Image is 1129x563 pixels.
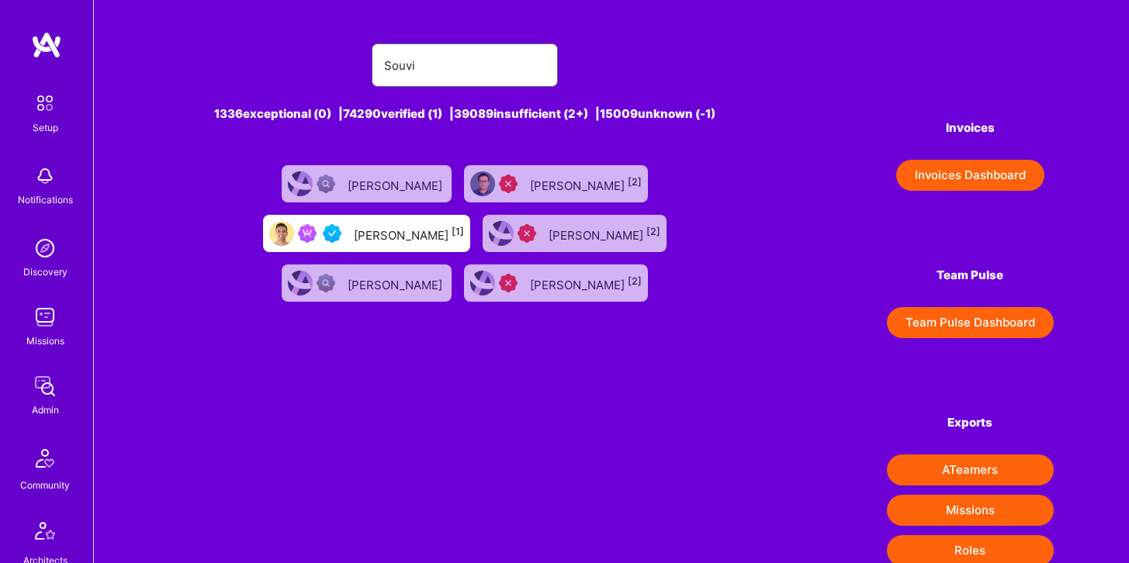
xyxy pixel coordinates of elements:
[288,271,313,295] img: User Avatar
[887,160,1054,191] a: Invoices Dashboard
[26,333,64,349] div: Missions
[298,224,317,243] img: Been on Mission
[530,273,642,293] div: [PERSON_NAME]
[354,223,464,244] div: [PERSON_NAME]
[169,105,760,122] div: 1336 exceptional (0) | 74290 verified (1) | 39089 insufficient (2+) | 15009 unknown (-1)
[317,274,335,292] img: Not Scrubbed
[499,274,518,292] img: Unqualified
[489,221,514,246] img: User Avatar
[275,258,458,308] a: User AvatarNot Scrubbed[PERSON_NAME]
[29,302,61,333] img: teamwork
[549,223,660,244] div: [PERSON_NAME]
[26,515,64,552] img: Architects
[887,268,1054,282] h4: Team Pulse
[275,159,458,209] a: User AvatarNot Scrubbed[PERSON_NAME]
[499,174,518,193] img: Unqualified
[530,174,642,194] div: [PERSON_NAME]
[29,371,61,402] img: admin teamwork
[323,224,341,243] img: Vetted A.Teamer
[23,264,68,280] div: Discovery
[458,258,654,308] a: User AvatarUnqualified[PERSON_NAME][2]
[628,176,642,188] sup: [2]
[887,454,1054,485] button: ATeamers
[887,416,1054,430] h4: Exports
[26,440,64,477] img: Community
[33,119,58,136] div: Setup
[887,307,1054,338] button: Team Pulse Dashboard
[887,121,1054,135] h4: Invoices
[887,495,1054,526] button: Missions
[646,226,660,237] sup: [2]
[288,171,313,196] img: User Avatar
[31,31,62,59] img: logo
[348,174,445,194] div: [PERSON_NAME]
[317,174,335,193] img: Not Scrubbed
[452,226,464,237] sup: [1]
[896,160,1044,191] button: Invoices Dashboard
[32,402,59,418] div: Admin
[458,159,654,209] a: User AvatarUnqualified[PERSON_NAME][2]
[20,477,70,493] div: Community
[470,171,495,196] img: User Avatar
[29,161,61,192] img: bell
[348,273,445,293] div: [PERSON_NAME]
[269,221,294,246] img: User Avatar
[257,209,476,258] a: User AvatarBeen on MissionVetted A.Teamer[PERSON_NAME][1]
[29,87,61,119] img: setup
[476,209,673,258] a: User AvatarUnqualified[PERSON_NAME][2]
[18,192,73,208] div: Notifications
[628,275,642,287] sup: [2]
[384,46,545,85] input: Search for an A-Teamer
[518,224,536,243] img: Unqualified
[29,233,61,264] img: discovery
[470,271,495,295] img: User Avatar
